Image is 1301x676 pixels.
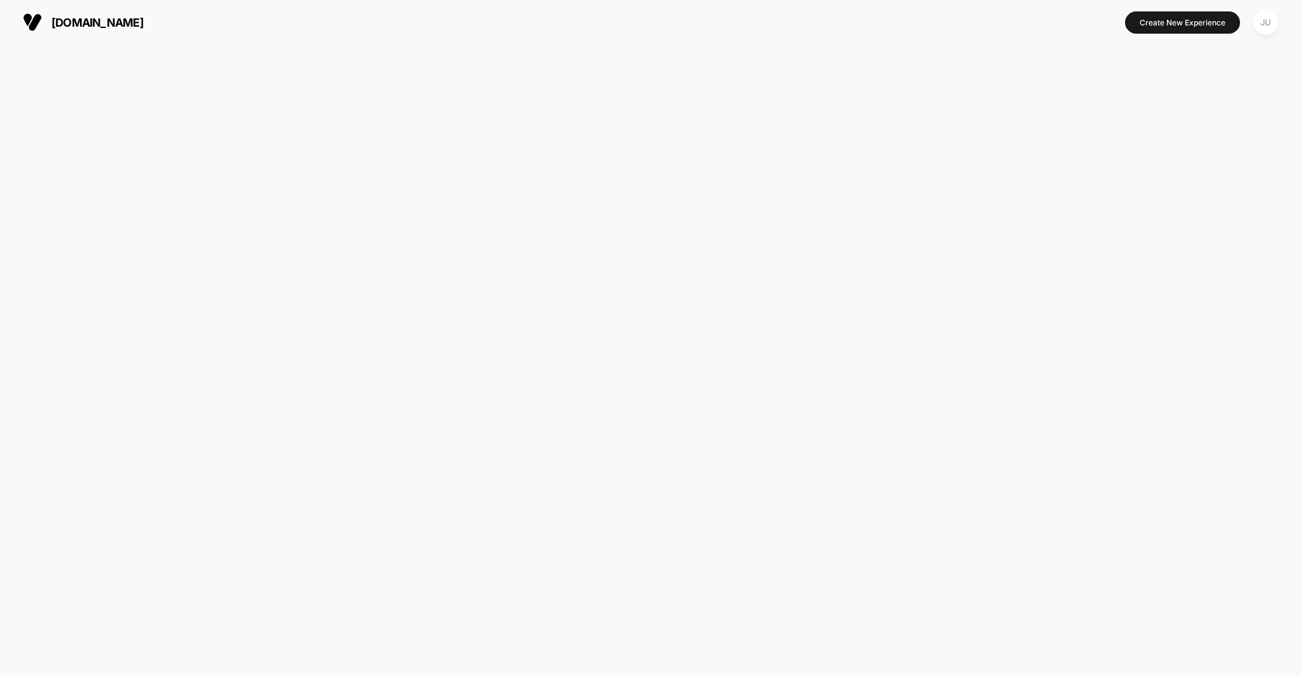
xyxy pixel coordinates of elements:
div: JU [1253,10,1278,35]
button: Create New Experience [1125,11,1240,34]
button: [DOMAIN_NAME] [19,12,147,32]
img: Visually logo [23,13,42,32]
button: JU [1250,10,1282,36]
span: [DOMAIN_NAME] [51,16,144,29]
